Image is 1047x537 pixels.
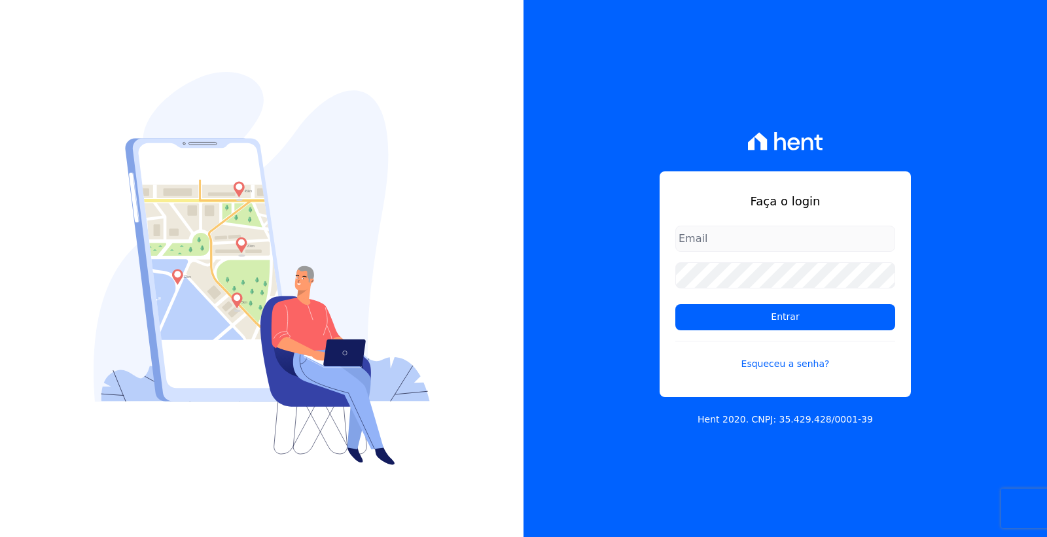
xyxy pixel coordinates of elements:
input: Email [675,226,895,252]
input: Entrar [675,304,895,330]
h1: Faça o login [675,192,895,210]
a: Esqueceu a senha? [675,341,895,371]
p: Hent 2020. CNPJ: 35.429.428/0001-39 [698,413,873,426]
img: Login [94,72,430,465]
